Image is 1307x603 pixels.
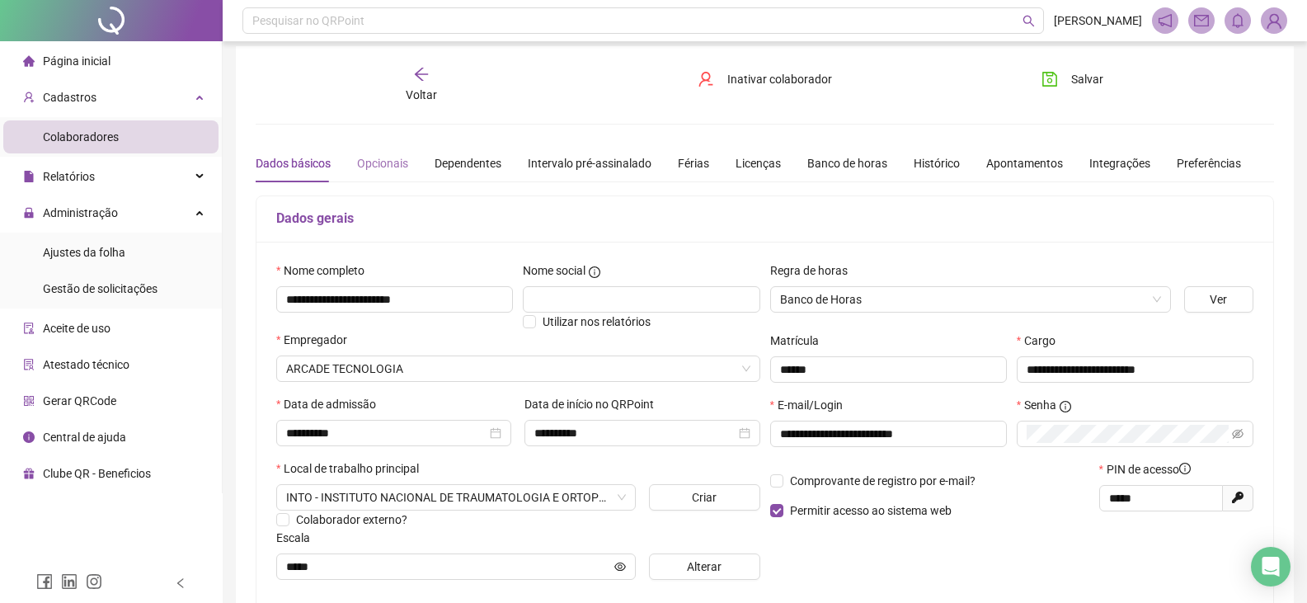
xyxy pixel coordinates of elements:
[435,154,501,172] div: Dependentes
[276,529,321,547] label: Escala
[43,467,151,480] span: Clube QR - Beneficios
[23,431,35,443] span: info-circle
[1251,547,1291,587] div: Open Intercom Messenger
[276,331,358,349] label: Empregador
[357,154,408,172] div: Opcionais
[770,332,830,350] label: Matrícula
[23,207,35,219] span: lock
[61,573,78,590] span: linkedin
[1194,13,1209,28] span: mail
[1071,70,1103,88] span: Salvar
[524,395,665,413] label: Data de início no QRPoint
[23,359,35,370] span: solution
[43,282,157,295] span: Gestão de solicitações
[1024,396,1056,414] span: Senha
[23,323,35,334] span: audit
[276,261,375,280] label: Nome completo
[770,261,858,280] label: Regra de horas
[523,261,585,280] span: Nome social
[1262,8,1286,33] img: 78437
[727,70,832,88] span: Inativar colaborador
[23,468,35,479] span: gift
[589,266,600,278] span: info-circle
[256,154,331,172] div: Dados básicos
[43,394,116,407] span: Gerar QRCode
[1089,154,1150,172] div: Integrações
[1017,332,1066,350] label: Cargo
[23,395,35,407] span: qrcode
[1177,154,1241,172] div: Preferências
[1054,12,1142,30] span: [PERSON_NAME]
[413,66,430,82] span: arrow-left
[43,91,96,104] span: Cadastros
[1184,286,1253,313] button: Ver
[736,154,781,172] div: Licenças
[43,206,118,219] span: Administração
[406,88,437,101] span: Voltar
[296,513,407,526] span: Colaborador externo?
[43,170,95,183] span: Relatórios
[276,459,430,478] label: Local de trabalho principal
[286,485,626,510] span: AV. BRASIL, 500 - CAJU, RIO DE JANEIRO - RJ
[1107,460,1191,478] span: PIN de acesso
[986,154,1063,172] div: Apontamentos
[780,287,1161,312] span: Banco de Horas
[43,322,110,335] span: Aceite de uso
[543,315,651,328] span: Utilizar nos relatórios
[649,484,760,511] button: Criar
[1041,71,1058,87] span: save
[1232,428,1244,440] span: eye-invisible
[770,396,853,414] label: E-mail/Login
[286,356,750,381] span: ARCADE TECNOLOGIA PROJETOS E ENGENHARIA LTDA
[790,474,976,488] span: Comprovante de registro por e-mail?
[86,573,102,590] span: instagram
[698,71,714,87] span: user-delete
[276,209,1253,228] h5: Dados gerais
[1023,15,1035,27] span: search
[1029,66,1116,92] button: Salvar
[614,561,626,572] span: eye
[43,130,119,144] span: Colaboradores
[43,431,126,444] span: Central de ajuda
[23,92,35,103] span: user-add
[687,558,722,576] span: Alterar
[43,54,110,68] span: Página inicial
[36,573,53,590] span: facebook
[528,154,651,172] div: Intervalo pré-assinalado
[43,358,129,371] span: Atestado técnico
[692,488,717,506] span: Criar
[23,171,35,182] span: file
[1060,401,1071,412] span: info-circle
[1230,13,1245,28] span: bell
[685,66,844,92] button: Inativar colaborador
[1179,463,1191,474] span: info-circle
[276,395,387,413] label: Data de admissão
[1210,290,1227,309] span: Ver
[914,154,960,172] div: Histórico
[649,554,760,580] button: Alterar
[678,154,709,172] div: Férias
[1158,13,1173,28] span: notification
[790,504,952,517] span: Permitir acesso ao sistema web
[807,154,887,172] div: Banco de horas
[23,55,35,67] span: home
[175,577,186,589] span: left
[43,246,125,259] span: Ajustes da folha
